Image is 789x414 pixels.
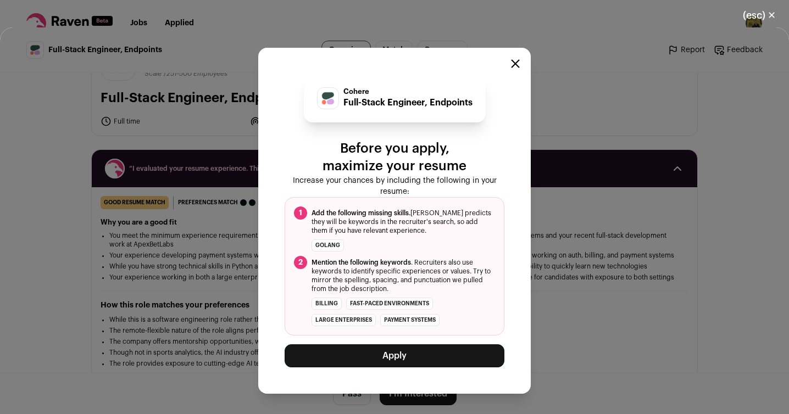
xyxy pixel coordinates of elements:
[380,314,440,326] li: payment systems
[312,259,411,266] span: Mention the following keywords
[285,140,504,175] p: Before you apply, maximize your resume
[312,258,495,293] span: . Recruiters also use keywords to identify specific experiences or values. Try to mirror the spel...
[730,3,789,27] button: Close modal
[343,87,473,96] p: Cohere
[312,314,376,326] li: large enterprises
[294,206,307,220] span: 1
[346,298,433,310] li: fast-paced environments
[343,96,473,109] p: Full-Stack Engineer, Endpoints
[312,298,342,310] li: billing
[285,344,504,367] button: Apply
[312,209,495,235] span: [PERSON_NAME] predicts they will be keywords in the recruiter's search, so add them if you have r...
[312,239,344,251] li: Golang
[318,88,338,109] img: dac8f32da9c74ce5fa9e4370b60d6338b3c25981927699ee3d2729ec5021f8a4.png
[511,59,520,68] button: Close modal
[312,210,410,216] span: Add the following missing skills.
[294,256,307,269] span: 2
[285,175,504,197] p: Increase your chances by including the following in your resume:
